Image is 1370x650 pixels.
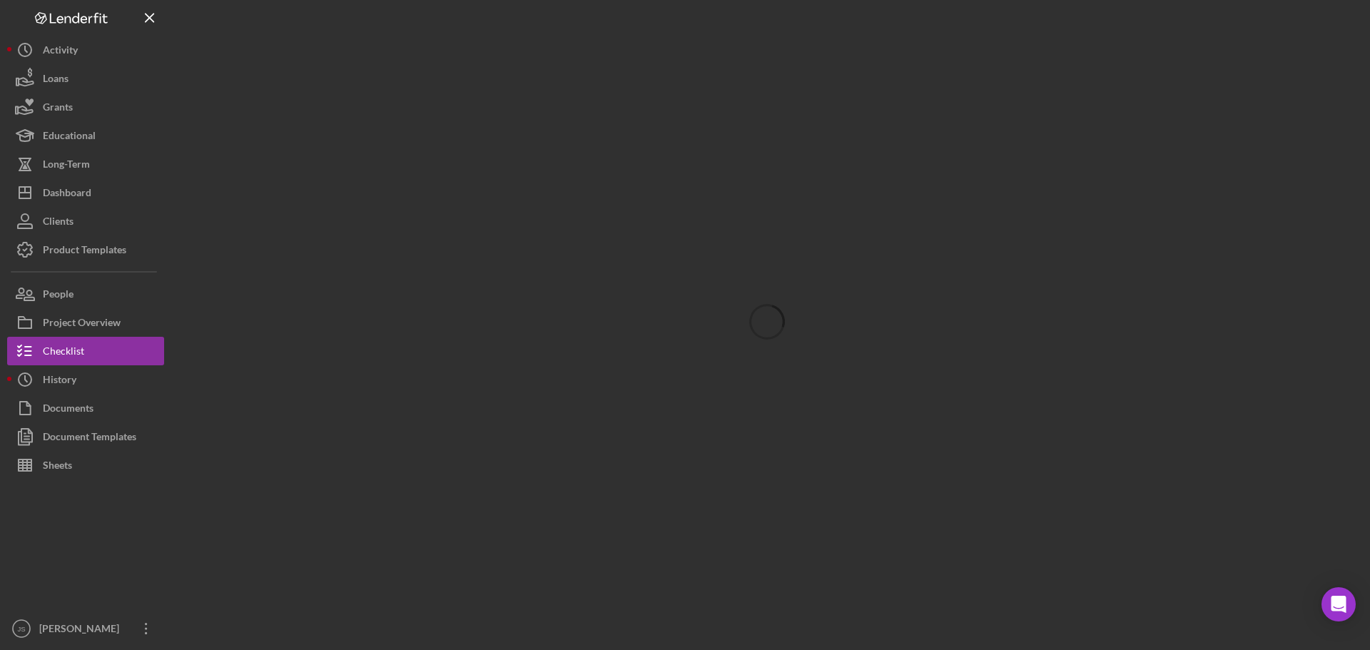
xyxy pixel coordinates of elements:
div: Clients [43,207,73,239]
div: [PERSON_NAME] [36,614,128,646]
div: Product Templates [43,235,126,268]
div: Loans [43,64,68,96]
text: JS [17,625,25,633]
div: Long-Term [43,150,90,182]
button: Project Overview [7,308,164,337]
button: Long-Term [7,150,164,178]
button: People [7,280,164,308]
button: Checklist [7,337,164,365]
div: History [43,365,76,397]
button: Sheets [7,451,164,479]
button: Activity [7,36,164,64]
button: Loans [7,64,164,93]
button: Document Templates [7,422,164,451]
div: Educational [43,121,96,153]
button: Clients [7,207,164,235]
button: Product Templates [7,235,164,264]
div: Grants [43,93,73,125]
div: Documents [43,394,93,426]
div: Sheets [43,451,72,483]
button: Educational [7,121,164,150]
div: Document Templates [43,422,136,455]
div: Open Intercom Messenger [1321,587,1356,621]
div: Dashboard [43,178,91,210]
button: Dashboard [7,178,164,207]
div: Activity [43,36,78,68]
div: People [43,280,73,312]
button: Documents [7,394,164,422]
button: Grants [7,93,164,121]
button: JS[PERSON_NAME] [7,614,164,643]
button: History [7,365,164,394]
div: Checklist [43,337,84,369]
div: Project Overview [43,308,121,340]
